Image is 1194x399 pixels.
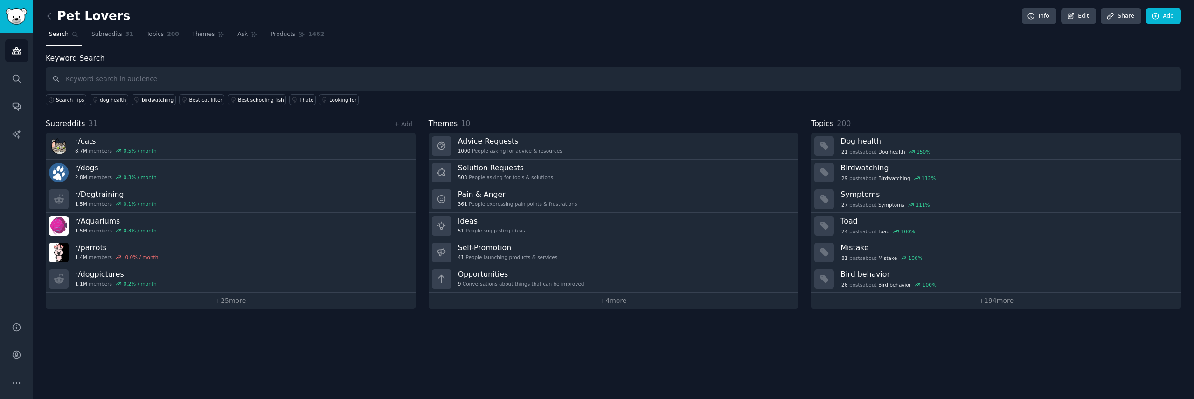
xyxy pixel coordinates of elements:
span: 31 [125,30,133,39]
span: 21 [841,148,847,155]
a: r/Dogtraining1.5Mmembers0.1% / month [46,186,416,213]
a: r/parrots1.4Mmembers-0.0% / month [46,239,416,266]
img: dogs [49,163,69,182]
a: Opportunities9Conversations about things that can be improved [429,266,798,293]
span: Topics [146,30,164,39]
div: People expressing pain points & frustrations [458,201,577,207]
div: People asking for tools & solutions [458,174,553,181]
span: 1.5M [75,201,87,207]
span: Symptoms [878,202,904,208]
a: Themes [189,27,228,46]
div: 0.5 % / month [124,147,157,154]
span: 1.1M [75,280,87,287]
h3: Birdwatching [840,163,1174,173]
a: I hate [289,94,316,105]
div: members [75,254,158,260]
a: Self-Promotion41People launching products & services [429,239,798,266]
span: Ask [237,30,248,39]
a: Add [1146,8,1181,24]
h3: Dog health [840,136,1174,146]
div: post s about [840,254,923,262]
a: r/cats8.7Mmembers0.5% / month [46,133,416,160]
a: Bird behavior26postsaboutBird behavior100% [811,266,1181,293]
a: Edit [1061,8,1096,24]
div: 100 % [909,255,923,261]
a: +4more [429,293,798,309]
span: Toad [878,228,889,235]
img: Aquariums [49,216,69,236]
a: dog health [90,94,128,105]
div: Conversations about things that can be improved [458,280,584,287]
div: -0.0 % / month [124,254,159,260]
h3: r/ Aquariums [75,216,157,226]
a: Search [46,27,82,46]
button: Search Tips [46,94,86,105]
h3: Bird behavior [840,269,1174,279]
div: post s about [840,174,937,182]
span: 9 [458,280,461,287]
img: parrots [49,243,69,262]
span: Topics [811,118,833,130]
a: Info [1022,8,1056,24]
span: 200 [167,30,179,39]
div: 0.3 % / month [124,227,157,234]
span: Themes [429,118,458,130]
a: r/dogpictures1.1Mmembers0.2% / month [46,266,416,293]
div: I hate [299,97,313,103]
a: Ask [234,27,261,46]
span: Birdwatching [878,175,910,182]
a: Topics200 [143,27,182,46]
h3: Advice Requests [458,136,562,146]
h3: r/ Dogtraining [75,189,157,199]
a: Share [1101,8,1141,24]
a: Ideas51People suggesting ideas [429,213,798,239]
div: People suggesting ideas [458,227,525,234]
a: +194more [811,293,1181,309]
div: members [75,227,157,234]
h3: Ideas [458,216,525,226]
span: 361 [458,201,467,207]
div: People asking for advice & resources [458,147,562,154]
div: members [75,201,157,207]
a: Best cat litter [179,94,225,105]
h3: Pain & Anger [458,189,577,199]
span: 27 [841,202,847,208]
h3: Solution Requests [458,163,553,173]
a: r/Aquariums1.5Mmembers0.3% / month [46,213,416,239]
span: Subreddits [46,118,85,130]
div: post s about [840,227,916,236]
span: 8.7M [75,147,87,154]
a: r/dogs2.8Mmembers0.3% / month [46,160,416,186]
h3: r/ parrots [75,243,158,252]
span: Search Tips [56,97,84,103]
span: 200 [837,119,851,128]
div: 0.1 % / month [124,201,157,207]
h3: Mistake [840,243,1174,252]
a: Best schooling fish [228,94,286,105]
a: Advice Requests1000People asking for advice & resources [429,133,798,160]
span: Subreddits [91,30,122,39]
a: birdwatching [132,94,176,105]
div: 0.3 % / month [124,174,157,181]
img: cats [49,136,69,156]
span: Search [49,30,69,39]
h3: Symptoms [840,189,1174,199]
div: members [75,174,157,181]
h3: Self-Promotion [458,243,558,252]
span: 2.8M [75,174,87,181]
div: 150 % [916,148,930,155]
div: post s about [840,201,930,209]
span: 24 [841,228,847,235]
a: Dog health21postsaboutDog health150% [811,133,1181,160]
div: post s about [840,147,931,156]
h2: Pet Lovers [46,9,130,24]
a: Products1462 [267,27,327,46]
a: + Add [395,121,412,127]
span: Mistake [878,255,897,261]
span: 26 [841,281,847,288]
h3: r/ dogs [75,163,157,173]
span: Themes [192,30,215,39]
a: Pain & Anger361People expressing pain points & frustrations [429,186,798,213]
img: GummySearch logo [6,8,27,25]
a: Solution Requests503People asking for tools & solutions [429,160,798,186]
